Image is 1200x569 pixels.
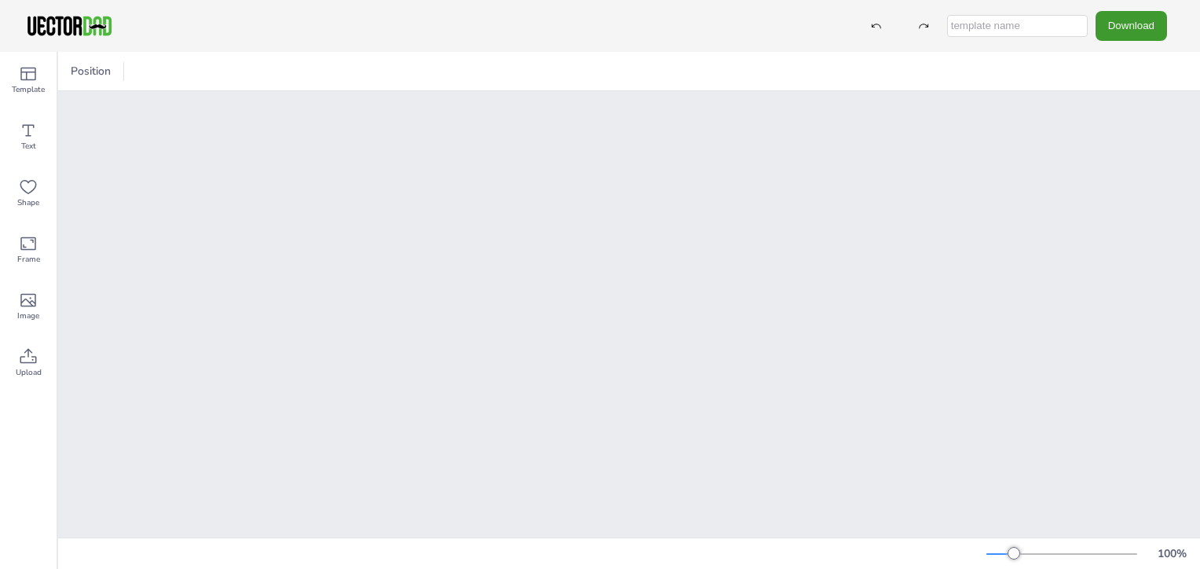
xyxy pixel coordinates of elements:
span: Position [68,64,114,79]
span: Text [21,140,36,152]
span: Upload [16,366,42,379]
img: VectorDad-1.png [25,14,114,38]
span: Image [17,310,39,322]
button: Download [1096,11,1167,40]
span: Shape [17,196,39,209]
input: template name [947,15,1088,37]
span: Frame [17,253,40,266]
div: 100 % [1153,546,1191,561]
span: Template [12,83,45,96]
